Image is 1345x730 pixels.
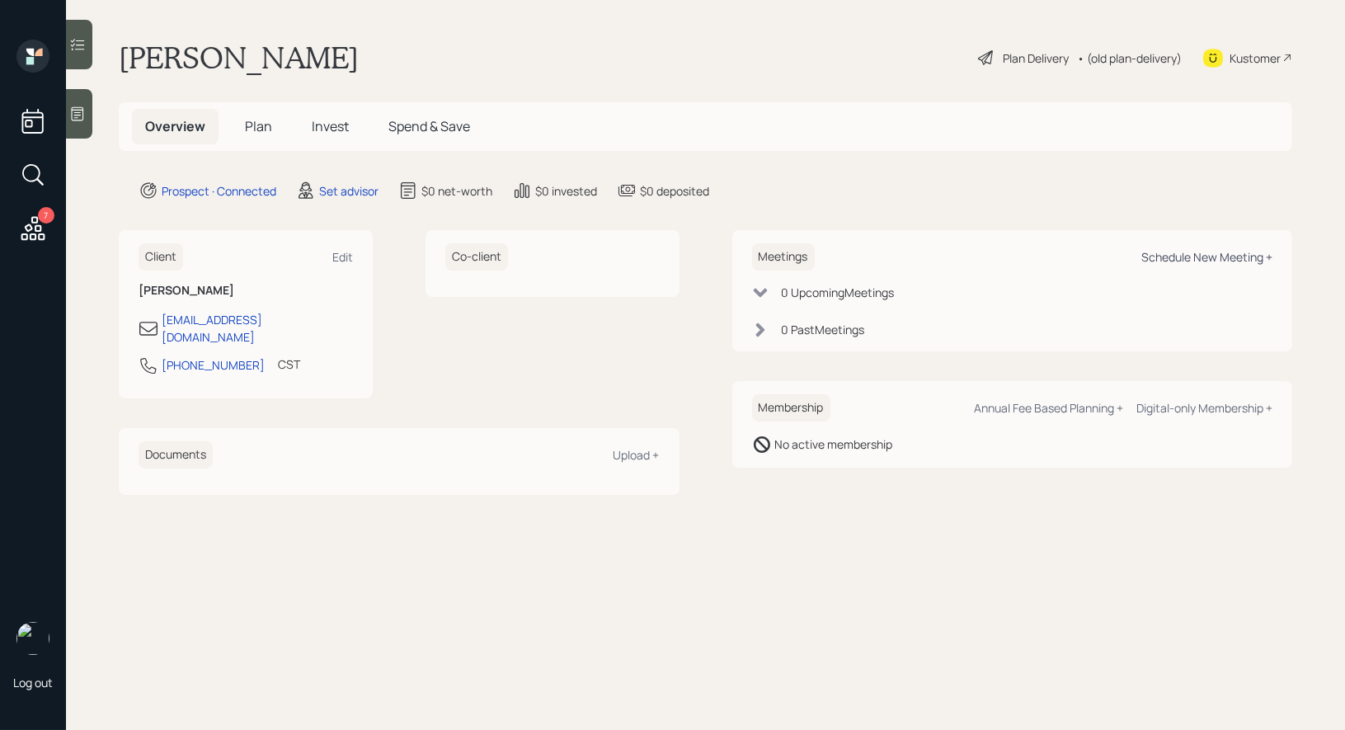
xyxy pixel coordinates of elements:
div: 0 Upcoming Meeting s [782,284,895,301]
h6: Documents [139,441,213,469]
div: $0 deposited [640,182,709,200]
div: [PHONE_NUMBER] [162,356,265,374]
div: 7 [38,207,54,224]
div: $0 net-worth [421,182,492,200]
div: Annual Fee Based Planning + [974,400,1123,416]
span: Invest [312,117,349,135]
div: Kustomer [1230,49,1281,67]
div: Set advisor [319,182,379,200]
span: Plan [245,117,272,135]
h1: [PERSON_NAME] [119,40,359,76]
div: • (old plan-delivery) [1077,49,1182,67]
div: [EMAIL_ADDRESS][DOMAIN_NAME] [162,311,353,346]
div: $0 invested [535,182,597,200]
div: Schedule New Meeting + [1141,249,1272,265]
div: No active membership [775,436,893,453]
div: Plan Delivery [1003,49,1069,67]
h6: Client [139,243,183,271]
span: Overview [145,117,205,135]
span: Spend & Save [388,117,470,135]
h6: [PERSON_NAME] [139,284,353,298]
div: Upload + [614,447,660,463]
div: 0 Past Meeting s [782,321,865,338]
div: Log out [13,675,53,690]
div: CST [278,356,300,373]
div: Prospect · Connected [162,182,276,200]
h6: Meetings [752,243,815,271]
div: Digital-only Membership + [1136,400,1272,416]
img: treva-nostdahl-headshot.png [16,622,49,655]
h6: Co-client [445,243,508,271]
div: Edit [332,249,353,265]
h6: Membership [752,394,830,422]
